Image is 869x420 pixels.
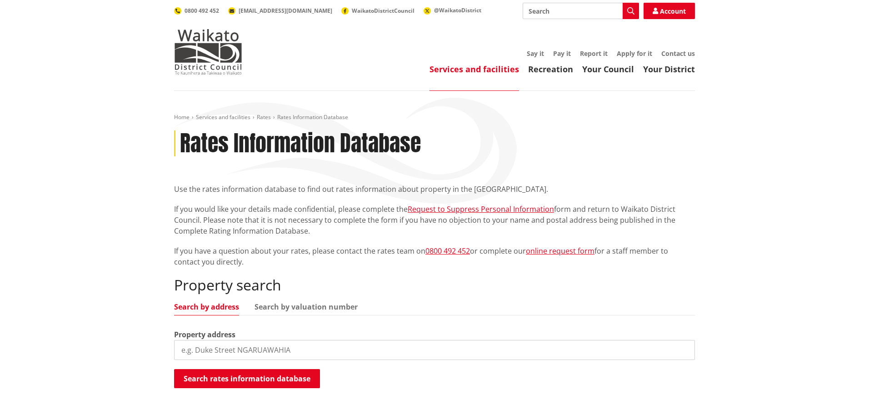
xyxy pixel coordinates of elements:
h1: Rates Information Database [180,130,421,157]
a: Home [174,113,190,121]
a: Pay it [553,49,571,58]
a: Search by address [174,303,239,310]
a: 0800 492 452 [425,246,470,256]
a: Rates [257,113,271,121]
span: WaikatoDistrictCouncil [352,7,415,15]
p: If you would like your details made confidential, please complete the form and return to Waikato ... [174,204,695,236]
a: WaikatoDistrictCouncil [341,7,415,15]
h2: Property search [174,276,695,294]
span: Rates Information Database [277,113,348,121]
a: Apply for it [617,49,652,58]
button: Search rates information database [174,369,320,388]
a: Search by valuation number [255,303,358,310]
img: Waikato District Council - Te Kaunihera aa Takiwaa o Waikato [174,29,242,75]
a: Services and facilities [196,113,250,121]
input: Search input [523,3,639,19]
a: Your Council [582,64,634,75]
a: Contact us [661,49,695,58]
p: Use the rates information database to find out rates information about property in the [GEOGRAPHI... [174,184,695,195]
a: Say it [527,49,544,58]
span: 0800 492 452 [185,7,219,15]
a: online request form [526,246,594,256]
a: @WaikatoDistrict [424,6,481,14]
input: e.g. Duke Street NGARUAWAHIA [174,340,695,360]
span: [EMAIL_ADDRESS][DOMAIN_NAME] [239,7,332,15]
a: Services and facilities [430,64,519,75]
label: Property address [174,329,235,340]
a: Request to Suppress Personal Information [408,204,554,214]
a: Your District [643,64,695,75]
a: Report it [580,49,608,58]
a: 0800 492 452 [174,7,219,15]
span: @WaikatoDistrict [434,6,481,14]
p: If you have a question about your rates, please contact the rates team on or complete our for a s... [174,245,695,267]
a: Account [644,3,695,19]
a: [EMAIL_ADDRESS][DOMAIN_NAME] [228,7,332,15]
nav: breadcrumb [174,114,695,121]
a: Recreation [528,64,573,75]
